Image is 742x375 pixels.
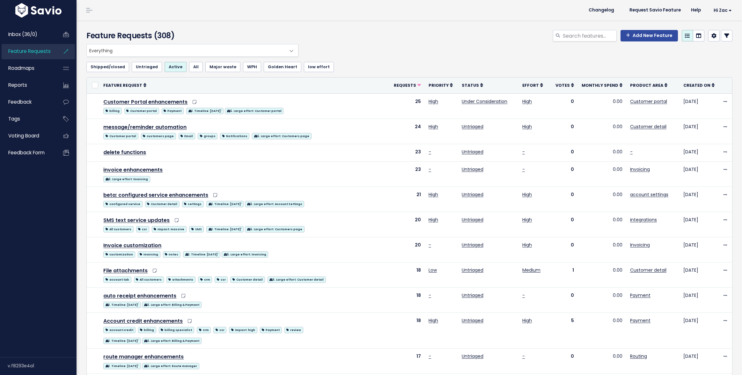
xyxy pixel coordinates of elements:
a: route manager enhancements [103,353,184,360]
a: Customer portal [103,132,138,140]
a: 1. Timeline: [DATE]' [103,300,141,308]
a: High [429,217,438,223]
td: 24 [390,119,425,144]
a: impact: massive [152,225,187,233]
td: 0 [552,237,578,262]
span: 5. Large effort: Customer detail [268,276,326,283]
span: impact: high [229,327,257,333]
a: Priority [429,82,453,88]
span: Requests [394,83,416,88]
span: 5. Large effort: Billing & Payment [142,338,202,344]
a: Invoicing [630,166,650,173]
span: groups [198,133,217,139]
td: 18 [390,287,425,312]
a: Invoicing [630,242,650,248]
a: notes [163,250,180,258]
a: Account credit enhancements [103,317,183,325]
a: delete functions [103,149,146,156]
span: 5. Large effort: Invoicing [103,176,150,182]
a: 5. Large effort: Customers page [245,225,304,233]
a: Untriaged [462,267,483,273]
a: SMS text service updates [103,217,170,224]
a: - [429,292,431,298]
td: [DATE] [680,348,718,373]
td: [DATE] [680,312,718,348]
a: crm [198,275,212,283]
span: csr [213,327,226,333]
a: - [522,149,525,155]
a: Created On [683,82,715,88]
td: 0 [552,93,578,119]
span: Customer portal [124,108,159,114]
td: 0.00 [578,119,626,144]
td: 0.00 [578,312,626,348]
a: Payment [630,292,650,298]
span: 1. Timeline: [DATE]' [103,363,141,369]
a: Low [429,267,437,273]
a: crm [197,326,211,334]
a: Inbox (36/0) [2,27,53,42]
a: 5. Large effort: Customer detail [268,275,326,283]
a: Customer portal [630,98,667,105]
td: 20 [390,212,425,237]
span: 1. Timeline: [DATE]' [206,201,244,207]
a: High [429,98,438,105]
span: attachments [166,276,195,283]
span: Feedback [8,99,32,105]
td: 0.00 [578,93,626,119]
img: logo-white.9d6f32f41409.svg [14,3,63,18]
span: 5. Large effort: Customers page [245,226,304,232]
a: All [189,62,203,72]
td: 0 [552,161,578,187]
a: configured service [103,200,142,208]
a: - [429,353,431,359]
a: Reports [2,78,53,92]
a: - [522,292,525,298]
span: invoicing [138,251,160,258]
a: Feature Requests [2,44,53,59]
a: billing [138,326,156,334]
a: Payment [260,326,282,334]
a: 5. Large effort: Customer portal [225,107,283,114]
a: csr [215,275,228,283]
span: configured service [103,201,142,207]
a: account credit [103,326,135,334]
a: billing specialist [159,326,194,334]
a: 5. Large effort: Billing & Payment [142,336,202,344]
a: invoicing [138,250,160,258]
a: Under Consideration [462,98,507,105]
span: Priority [429,83,449,88]
a: 5. Large effort: Customers page [252,132,311,140]
td: 25 [390,93,425,119]
td: 23 [390,161,425,187]
span: 5. Large effort: Customers page [252,133,311,139]
a: High [522,98,532,105]
a: Payment [162,107,184,114]
a: impact: high [229,326,257,334]
span: billing [138,327,156,333]
span: All customers [134,276,164,283]
a: customers page [141,132,176,140]
td: [DATE] [680,262,718,287]
a: csr [213,326,226,334]
span: Product Area [630,83,663,88]
span: Everything [86,44,298,57]
td: 17 [390,348,425,373]
a: Customer Portal enhancements [103,98,187,106]
a: Active [165,62,187,72]
a: - [429,166,431,173]
a: 1. Timeline: [DATE]' [206,200,244,208]
a: High [429,317,438,324]
a: Untriaged [462,166,483,173]
span: 5. Large effort: Billing & Payment [142,302,202,308]
td: 18 [390,312,425,348]
a: Medium [522,267,540,273]
a: 1. Timeline: [DATE]' [103,362,141,370]
a: account settings [630,191,668,198]
a: High [429,191,438,198]
input: Search features... [562,30,617,41]
td: [DATE] [680,93,718,119]
a: High [522,123,532,130]
span: Roadmaps [8,65,34,71]
td: 5 [552,312,578,348]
